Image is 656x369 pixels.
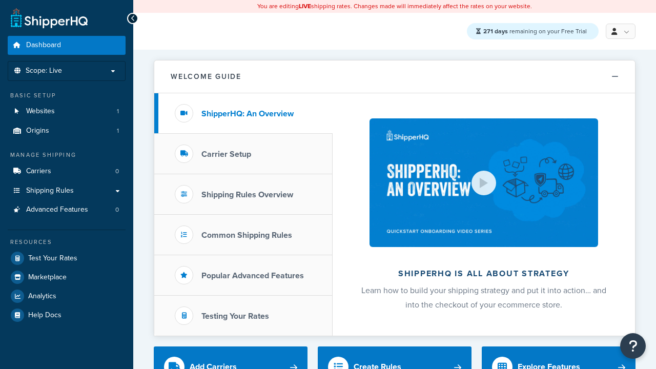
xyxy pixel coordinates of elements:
[8,200,126,219] li: Advanced Features
[8,306,126,324] a: Help Docs
[28,311,61,320] span: Help Docs
[360,269,608,278] h2: ShipperHQ is all about strategy
[117,127,119,135] span: 1
[361,284,606,311] span: Learn how to build your shipping strategy and put it into action… and into the checkout of your e...
[483,27,508,36] strong: 271 days
[370,118,598,247] img: ShipperHQ is all about strategy
[8,162,126,181] a: Carriers0
[201,231,292,240] h3: Common Shipping Rules
[201,150,251,159] h3: Carrier Setup
[154,60,635,93] button: Welcome Guide
[171,73,241,80] h2: Welcome Guide
[8,91,126,100] div: Basic Setup
[299,2,311,11] b: LIVE
[8,249,126,268] a: Test Your Rates
[28,292,56,301] span: Analytics
[8,238,126,247] div: Resources
[26,67,62,75] span: Scope: Live
[8,181,126,200] a: Shipping Rules
[115,167,119,176] span: 0
[8,268,126,286] a: Marketplace
[26,41,61,50] span: Dashboard
[26,127,49,135] span: Origins
[620,333,646,359] button: Open Resource Center
[26,206,88,214] span: Advanced Features
[483,27,587,36] span: remaining on your Free Trial
[8,36,126,55] a: Dashboard
[201,109,294,118] h3: ShipperHQ: An Overview
[8,121,126,140] li: Origins
[26,187,74,195] span: Shipping Rules
[8,200,126,219] a: Advanced Features0
[26,107,55,116] span: Websites
[8,102,126,121] a: Websites1
[115,206,119,214] span: 0
[8,121,126,140] a: Origins1
[28,273,67,282] span: Marketplace
[8,151,126,159] div: Manage Shipping
[26,167,51,176] span: Carriers
[201,190,293,199] h3: Shipping Rules Overview
[28,254,77,263] span: Test Your Rates
[117,107,119,116] span: 1
[201,271,304,280] h3: Popular Advanced Features
[8,102,126,121] li: Websites
[201,312,269,321] h3: Testing Your Rates
[8,287,126,305] a: Analytics
[8,162,126,181] li: Carriers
